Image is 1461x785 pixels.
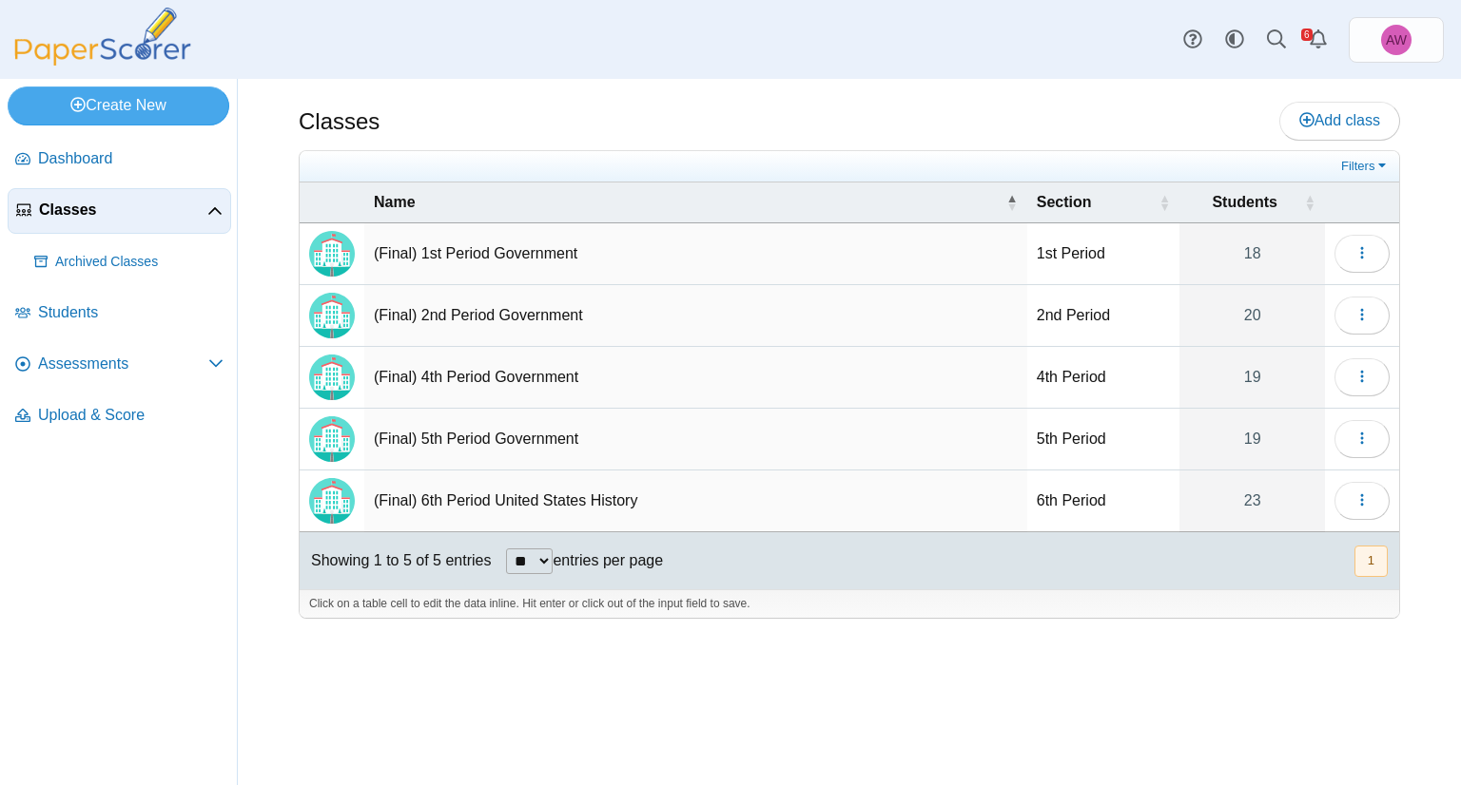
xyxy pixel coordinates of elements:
span: Adam Williams [1381,25,1412,55]
td: (Final) 4th Period Government [364,347,1027,409]
span: Students [38,302,224,323]
span: Students : Activate to sort [1304,193,1315,212]
span: Upload & Score [38,405,224,426]
a: PaperScorer [8,52,198,68]
a: Upload & Score [8,393,231,439]
span: Add class [1299,112,1380,128]
td: (Final) 2nd Period Government [364,285,1027,347]
span: Classes [39,200,207,220]
img: Locally created class [309,354,355,400]
div: Click on a table cell to edit the data inline. Hit enter or click out of the input field to save. [300,589,1399,618]
td: 6th Period [1027,470,1180,532]
img: PaperScorer [8,8,198,66]
a: Students [8,291,231,336]
a: Alerts [1297,19,1339,61]
div: Showing 1 to 5 of 5 entries [300,532,491,589]
a: 18 [1179,223,1325,284]
td: (Final) 6th Period United States History [364,470,1027,532]
a: 19 [1179,347,1325,408]
span: Assessments [38,354,208,374]
a: 23 [1179,470,1325,531]
td: 4th Period [1027,347,1180,409]
a: Add class [1279,102,1400,140]
nav: pagination [1353,546,1388,577]
a: Filters [1336,157,1394,176]
span: Name [374,192,1003,213]
span: Dashboard [38,148,224,169]
td: (Final) 1st Period Government [364,223,1027,285]
td: 1st Period [1027,223,1180,285]
img: Locally created class [309,293,355,338]
img: Locally created class [309,416,355,462]
a: Create New [8,86,229,124]
a: Archived Classes [27,239,231,285]
img: Locally created class [309,478,355,524]
td: 5th Period [1027,409,1180,470]
span: Section [1037,192,1156,213]
button: 1 [1354,546,1388,577]
span: Students [1189,192,1300,213]
label: entries per page [553,552,663,568]
td: (Final) 5th Period Government [364,409,1027,470]
a: Dashboard [8,137,231,182]
a: Assessments [8,342,231,388]
img: Locally created class [309,231,355,277]
td: 2nd Period [1027,285,1180,347]
span: Name : Activate to invert sorting [1006,193,1018,212]
span: Archived Classes [55,253,224,272]
a: Adam Williams [1349,17,1444,63]
a: 19 [1179,409,1325,469]
a: Classes [8,188,231,234]
span: Adam Williams [1386,33,1407,47]
a: 20 [1179,285,1325,346]
h1: Classes [299,105,380,138]
span: Section : Activate to sort [1159,193,1170,212]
